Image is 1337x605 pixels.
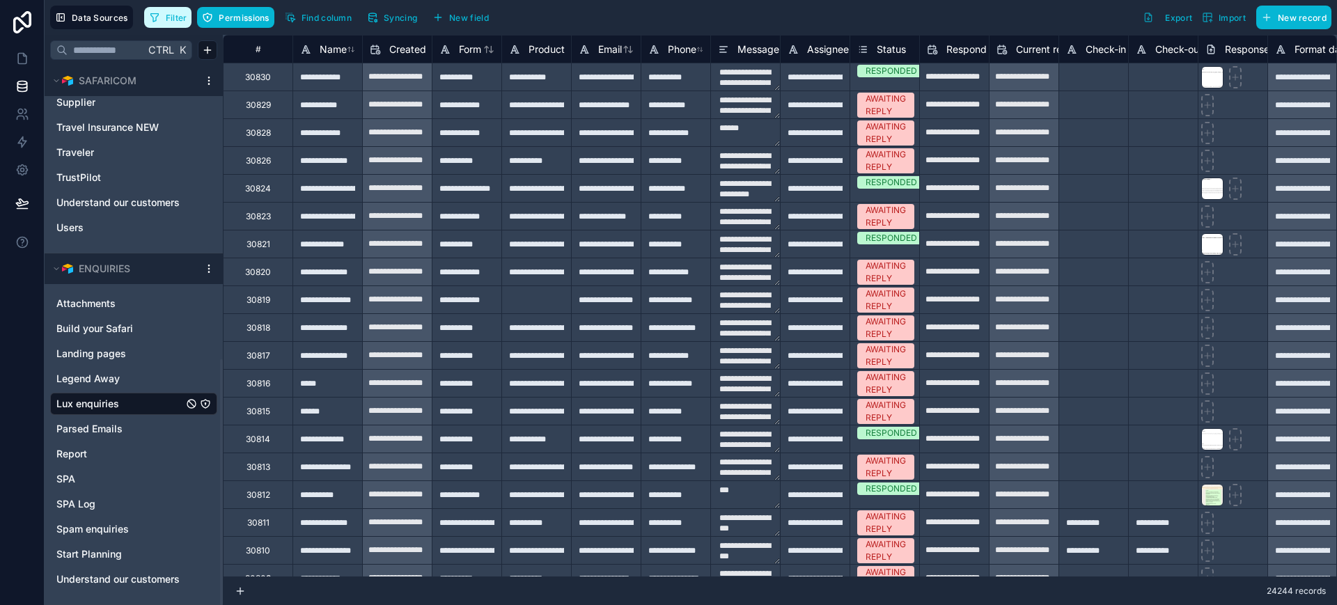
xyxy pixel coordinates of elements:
[247,350,270,361] div: 30817
[50,493,217,515] div: SPA Log
[50,368,217,390] div: Legend Away
[866,260,906,285] div: AWAITING REPLY
[384,13,417,23] span: Syncing
[56,547,122,561] span: Start Planning
[246,155,271,166] div: 30826
[247,294,270,306] div: 30819
[79,74,136,88] span: SAFARICOM
[50,217,217,239] div: Users
[56,297,116,311] span: Attachments
[245,183,271,194] div: 30824
[247,462,270,473] div: 30813
[866,93,906,118] div: AWAITING REPLY
[245,573,271,584] div: 30809
[866,371,906,396] div: AWAITING REPLY
[50,6,133,29] button: Data Sources
[866,538,906,563] div: AWAITING REPLY
[246,434,270,445] div: 30814
[56,297,183,311] a: Attachments
[147,41,175,58] span: Ctrl
[56,397,119,411] span: Lux enquiries
[197,7,279,28] a: Permissions
[56,347,183,361] a: Landing pages
[245,267,271,278] div: 30820
[50,141,217,164] div: Traveler
[362,7,428,28] a: Syncing
[807,42,849,56] span: Assignee
[245,72,271,83] div: 30830
[247,239,270,250] div: 30821
[866,120,906,146] div: AWAITING REPLY
[50,71,198,91] button: Airtable LogoSAFARICOM
[234,44,282,54] div: #
[459,42,481,56] span: Form
[56,221,183,235] a: Users
[56,422,183,436] a: Parsed Emails
[866,482,917,495] div: RESPONDED
[50,317,217,340] div: Build your Safari
[866,232,917,244] div: RESPONDED
[428,7,494,28] button: New field
[56,171,101,184] span: TrustPilot
[247,322,270,333] div: 30818
[72,13,128,23] span: Data Sources
[56,472,75,486] span: SPA
[56,497,95,511] span: SPA Log
[247,406,270,417] div: 30815
[866,288,906,313] div: AWAITING REPLY
[946,42,1025,56] span: Respond by date
[866,343,906,368] div: AWAITING REPLY
[449,13,489,23] span: New field
[56,547,183,561] a: Start Planning
[246,127,271,139] div: 30828
[866,315,906,340] div: AWAITING REPLY
[247,517,269,528] div: 30811
[56,372,120,386] span: Legend Away
[866,148,906,173] div: AWAITING REPLY
[50,191,217,214] div: Understand our customers
[50,468,217,490] div: SPA
[1219,13,1246,23] span: Import
[62,75,73,86] img: Airtable Logo
[79,262,130,276] span: ENQUIRIES
[56,422,123,436] span: Parsed Emails
[247,489,270,501] div: 30812
[389,42,426,56] span: Created
[1267,586,1326,597] span: 24244 records
[56,322,133,336] span: Build your Safari
[50,166,217,189] div: TrustPilot
[50,568,217,590] div: Understand our customers
[50,443,217,465] div: Report
[50,91,217,113] div: Supplier
[56,522,129,536] span: Spam enquiries
[50,543,217,565] div: Start Planning
[56,447,87,461] span: Report
[866,204,906,229] div: AWAITING REPLY
[56,120,183,134] a: Travel Insurance NEW
[362,7,422,28] button: Syncing
[50,393,217,415] div: Lux enquiries
[1086,42,1126,56] span: Check-in
[1251,6,1331,29] a: New record
[166,13,187,23] span: Filter
[1197,6,1251,29] button: Import
[50,292,217,315] div: Attachments
[1016,42,1129,56] span: Current respond by date
[1278,13,1327,23] span: New record
[56,572,183,586] a: Understand our customers
[246,100,271,111] div: 30829
[56,322,183,336] a: Build your Safari
[56,472,183,486] a: SPA
[598,42,622,56] span: Email
[320,42,347,56] span: Name
[56,95,95,109] span: Supplier
[219,13,269,23] span: Permissions
[866,510,906,535] div: AWAITING REPLY
[246,545,270,556] div: 30810
[1155,42,1203,56] span: Check-out
[1225,42,1301,56] span: Response Image
[56,95,183,109] a: Supplier
[50,116,217,139] div: Travel Insurance NEW
[737,42,779,56] span: Message
[178,45,187,55] span: K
